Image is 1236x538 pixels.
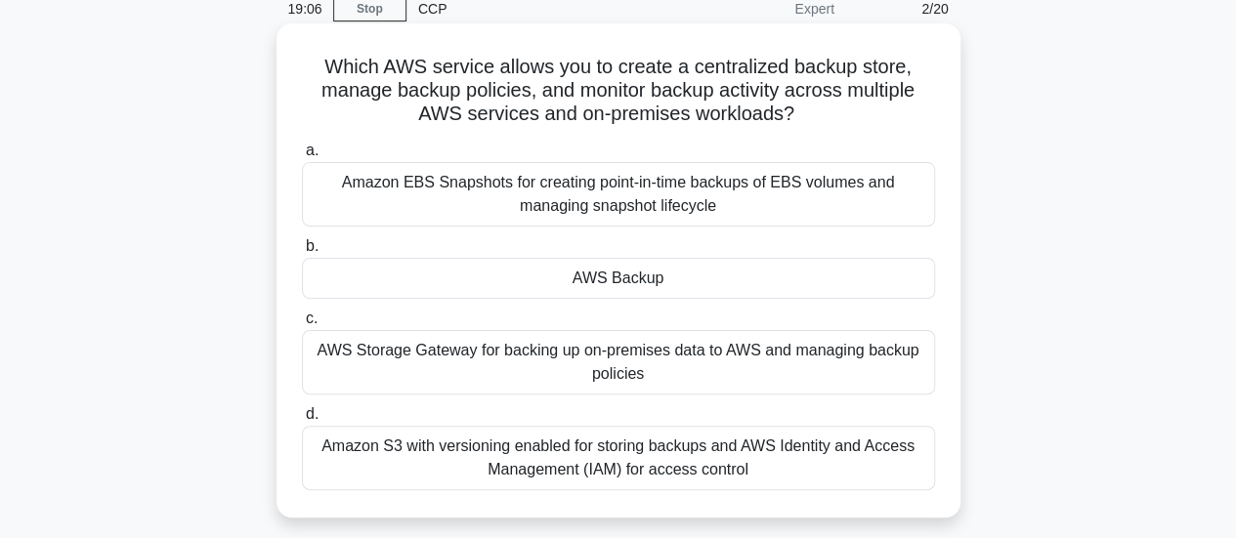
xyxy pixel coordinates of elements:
div: Amazon S3 with versioning enabled for storing backups and AWS Identity and Access Management (IAM... [302,426,935,490]
h5: Which AWS service allows you to create a centralized backup store, manage backup policies, and mo... [300,55,937,127]
span: a. [306,142,319,158]
span: b. [306,237,319,254]
div: AWS Backup [302,258,935,299]
span: c. [306,310,318,326]
div: Amazon EBS Snapshots for creating point-in-time backups of EBS volumes and managing snapshot life... [302,162,935,227]
span: d. [306,405,319,422]
div: AWS Storage Gateway for backing up on-premises data to AWS and managing backup policies [302,330,935,394]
